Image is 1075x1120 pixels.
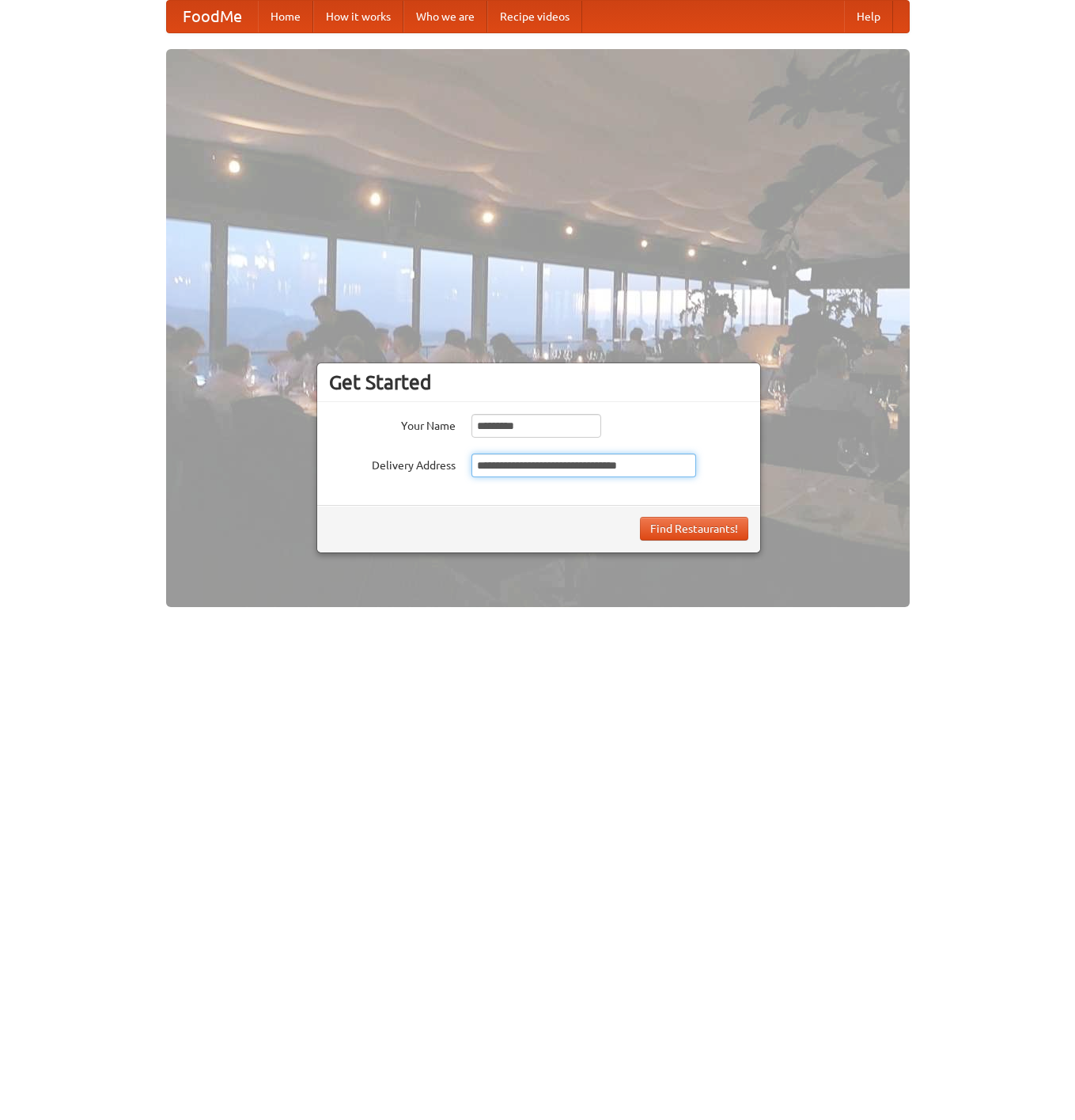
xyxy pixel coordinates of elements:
a: FoodMe [167,1,258,32]
label: Delivery Address [329,454,456,473]
h3: Get Started [329,370,748,394]
a: Home [258,1,313,32]
a: Help [844,1,893,32]
a: How it works [313,1,403,32]
label: Your Name [329,414,456,434]
button: Find Restaurants! [640,517,748,541]
a: Who we are [403,1,487,32]
a: Recipe videos [487,1,582,32]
